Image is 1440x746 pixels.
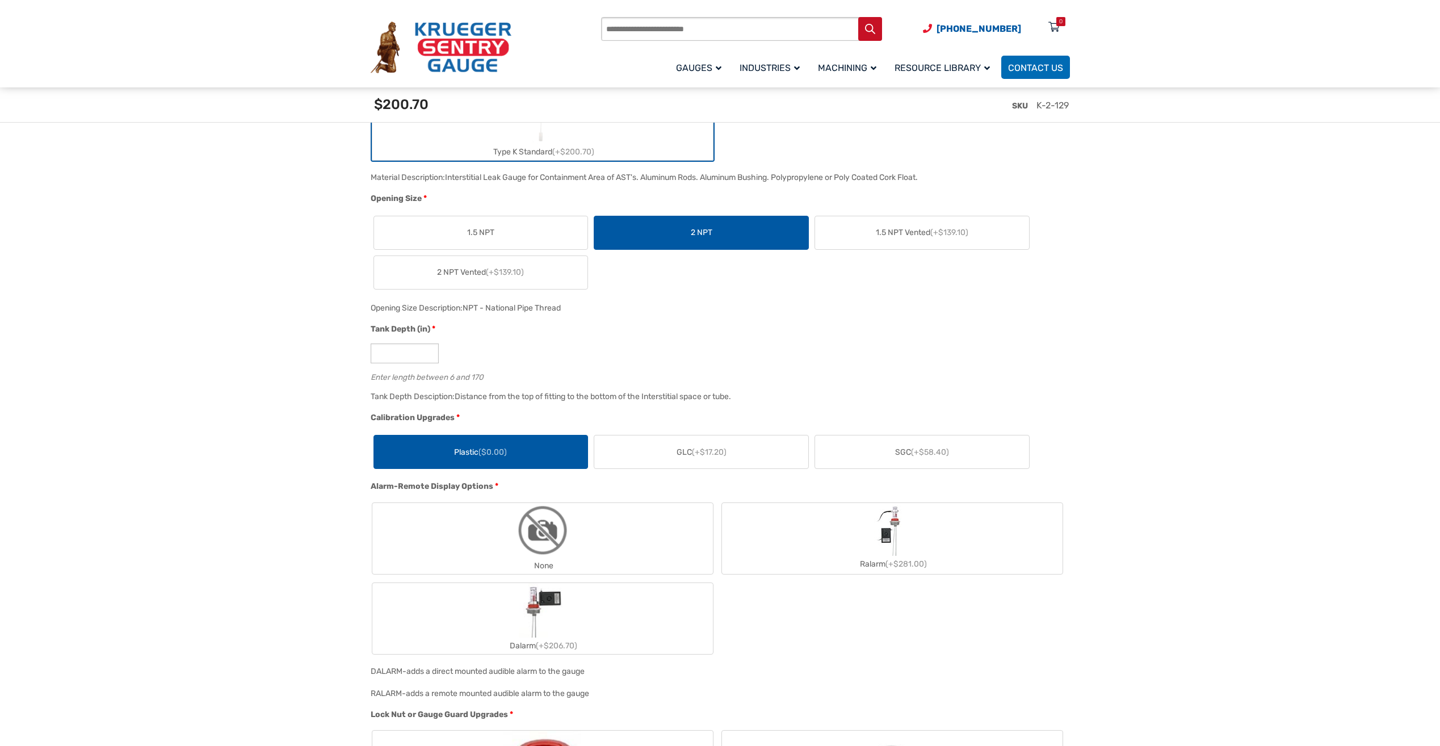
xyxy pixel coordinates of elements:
span: Opening Size Description: [371,303,463,313]
span: SKU [1012,101,1028,111]
abbr: required [456,412,460,424]
span: Tank Depth Desciption: [371,392,455,401]
div: Ralarm [722,556,1063,572]
span: (+$139.10) [486,267,524,277]
div: NPT - National Pipe Thread [463,303,561,313]
span: (+$17.20) [692,447,727,457]
span: Calibration Upgrades [371,413,455,422]
span: 2 NPT [691,227,712,238]
a: Machining [811,54,888,81]
span: Tank Depth (in) [371,324,430,334]
span: Machining [818,62,876,73]
span: SGC [895,446,949,458]
div: 0 [1059,17,1063,26]
span: Opening Size [371,194,422,203]
label: Ralarm [722,505,1063,572]
span: ($0.00) [478,447,507,457]
span: RALARM- [371,689,406,698]
span: Plastic [454,446,507,458]
span: K-2-129 [1036,100,1069,111]
abbr: required [423,192,427,204]
a: Phone Number (920) 434-8860 [923,22,1021,36]
span: (+$58.40) [911,447,949,457]
abbr: required [510,709,513,720]
abbr: required [432,323,435,335]
div: Interstitial Leak Gauge for Containment Area of AST's. Aluminum Rods. Aluminum Bushing. Polypropy... [445,173,918,182]
span: Material Description: [371,173,445,182]
span: 1.5 NPT [467,227,494,238]
a: Contact Us [1001,56,1070,79]
span: 1.5 NPT Vented [876,227,968,238]
span: (+$139.10) [930,228,968,237]
span: Gauges [676,62,721,73]
abbr: required [495,480,498,492]
div: Enter length between 6 and 170 [371,370,1064,381]
span: 2 NPT Vented [437,266,524,278]
span: [PHONE_NUMBER] [937,23,1021,34]
a: Industries [733,54,811,81]
span: Resource Library [895,62,990,73]
span: GLC [677,446,727,458]
span: (+$281.00) [885,559,927,569]
div: Type K Standard [372,144,713,160]
div: Distance from the top of fitting to the bottom of the Interstitial space or tube. [455,392,731,401]
span: Alarm-Remote Display Options [371,481,493,491]
a: Resource Library [888,54,1001,81]
span: Contact Us [1008,62,1063,73]
img: Krueger Sentry Gauge [371,22,511,74]
div: None [372,558,713,574]
div: Dalarm [372,638,713,654]
div: adds a direct mounted audible alarm to the gauge [406,667,585,676]
span: (+$200.70) [552,147,594,157]
span: Industries [740,62,800,73]
span: (+$206.70) [536,641,577,651]
a: Gauges [669,54,733,81]
span: Lock Nut or Gauge Guard Upgrades [371,710,508,719]
label: Dalarm [372,583,713,654]
div: adds a remote mounted audible alarm to the gauge [406,689,589,698]
span: DALARM- [371,667,406,676]
label: None [372,503,713,574]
